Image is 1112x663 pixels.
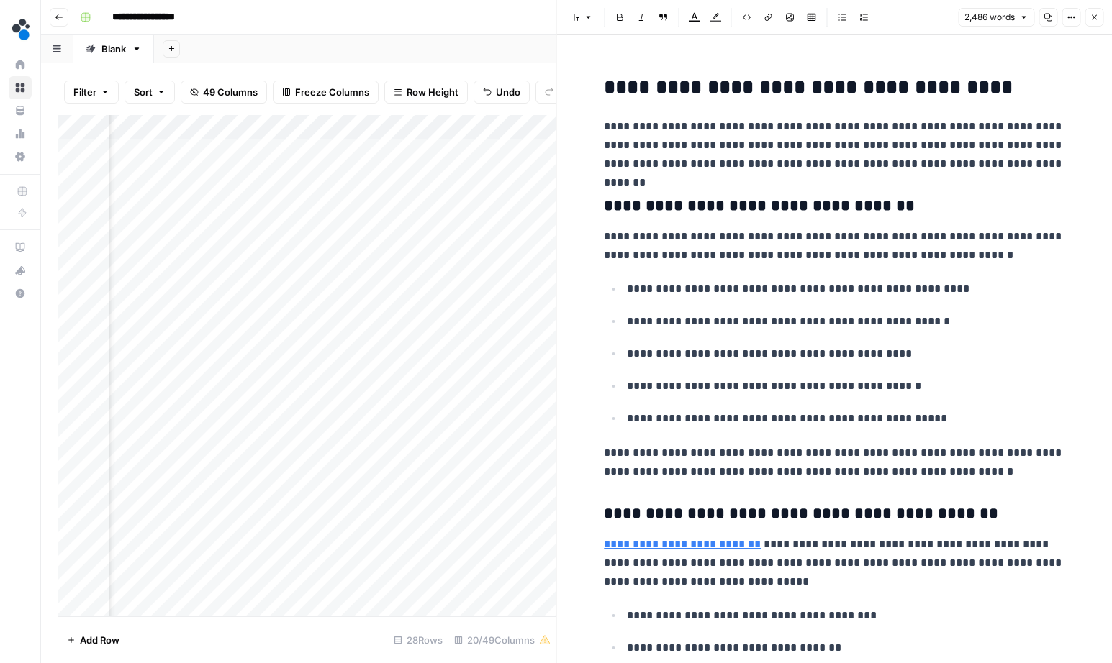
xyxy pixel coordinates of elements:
[9,145,32,168] a: Settings
[64,81,119,104] button: Filter
[9,76,32,99] a: Browse
[9,236,32,259] a: AirOps Academy
[407,85,458,99] span: Row Height
[384,81,468,104] button: Row Height
[9,260,31,281] div: What's new?
[73,35,154,63] a: Blank
[203,85,258,99] span: 49 Columns
[181,81,267,104] button: 49 Columns
[9,12,32,47] button: Workspace: spot.ai
[273,81,379,104] button: Freeze Columns
[958,8,1034,27] button: 2,486 words
[9,53,32,76] a: Home
[125,81,175,104] button: Sort
[496,85,520,99] span: Undo
[101,42,126,56] div: Blank
[9,122,32,145] a: Usage
[58,628,128,651] button: Add Row
[80,633,119,647] span: Add Row
[474,81,530,104] button: Undo
[9,17,35,42] img: spot.ai Logo
[134,85,153,99] span: Sort
[964,11,1015,24] span: 2,486 words
[295,85,369,99] span: Freeze Columns
[388,628,448,651] div: 28 Rows
[9,99,32,122] a: Your Data
[9,259,32,282] button: What's new?
[73,85,96,99] span: Filter
[448,628,556,651] div: 20/49 Columns
[9,282,32,305] button: Help + Support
